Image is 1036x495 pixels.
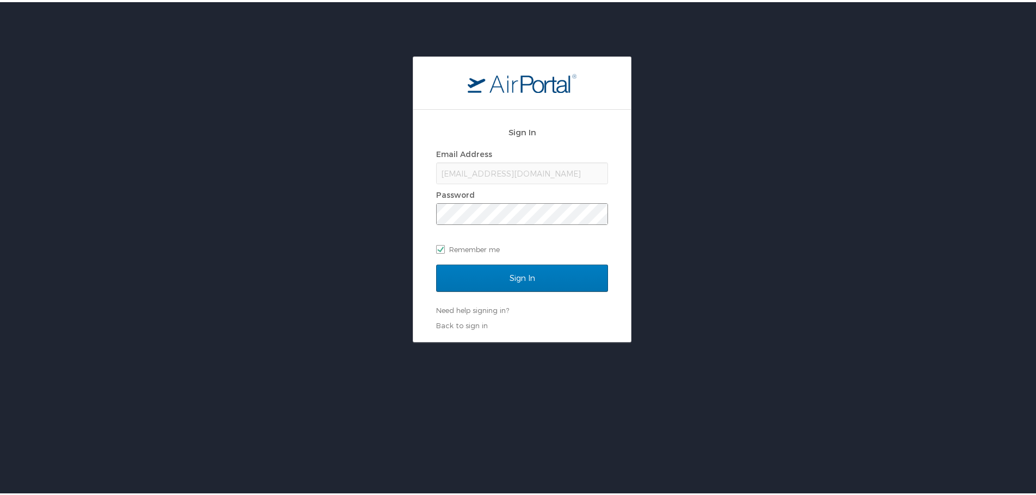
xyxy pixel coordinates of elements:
[436,262,608,290] input: Sign In
[436,124,608,136] h2: Sign In
[436,188,475,197] label: Password
[436,147,492,156] label: Email Address
[436,319,488,328] a: Back to sign in
[436,304,509,312] a: Need help signing in?
[468,71,576,91] img: logo
[436,239,608,255] label: Remember me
